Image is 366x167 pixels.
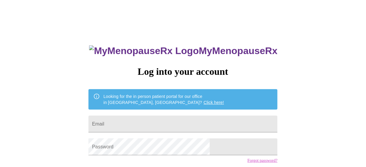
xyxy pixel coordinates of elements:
[89,45,278,56] h3: MyMenopauseRx
[247,158,278,163] a: Forgot password?
[88,66,278,77] h3: Log into your account
[104,91,224,108] div: Looking for the in person patient portal for our office in [GEOGRAPHIC_DATA], [GEOGRAPHIC_DATA]?
[204,100,224,105] a: Click here!
[89,45,199,56] img: MyMenopauseRx Logo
